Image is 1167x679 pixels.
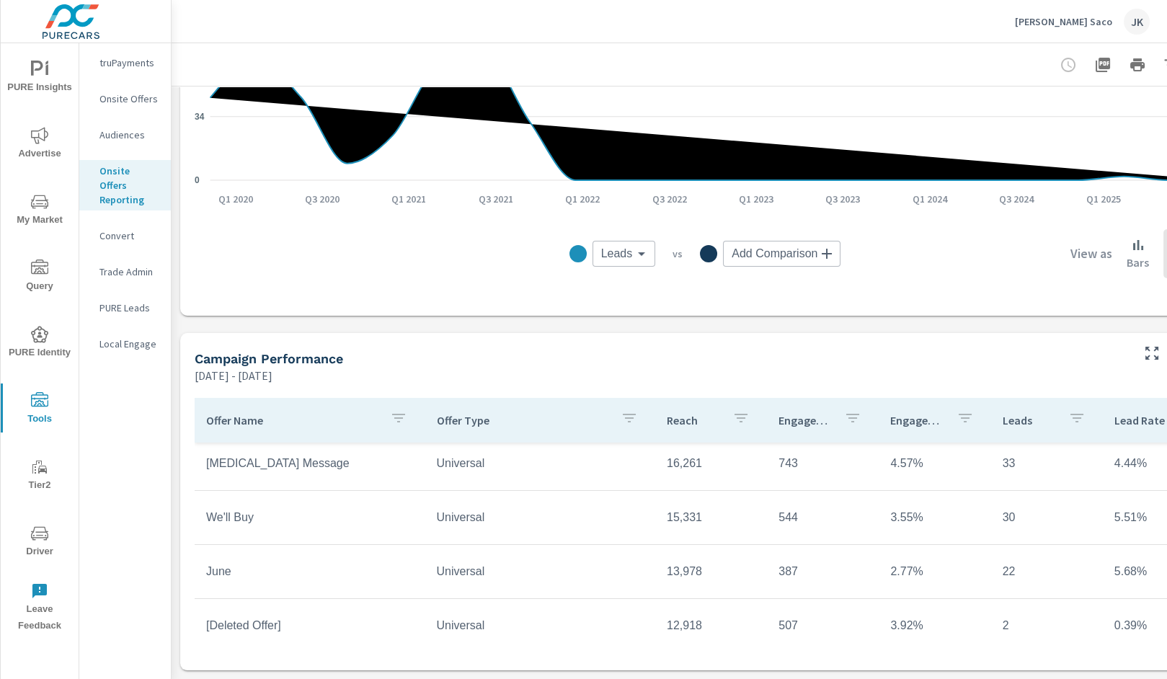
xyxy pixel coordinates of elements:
[767,500,879,536] td: 544
[195,500,425,536] td: We'll Buy
[767,445,879,481] td: 743
[1124,9,1150,35] div: JK
[655,608,767,644] td: 12,918
[731,192,781,206] p: Q1 2023
[79,333,171,355] div: Local Engage
[991,500,1103,536] td: 30
[1,43,79,640] div: nav menu
[879,500,990,536] td: 3.55%
[79,225,171,247] div: Convert
[890,413,944,427] p: Engagement Rate
[991,554,1103,590] td: 22
[99,56,159,70] p: truPayments
[99,164,159,207] p: Onsite Offers Reporting
[778,413,833,427] p: Engagements
[99,128,159,142] p: Audiences
[1123,50,1152,79] button: Print Report
[655,554,767,590] td: 13,978
[5,525,74,560] span: Driver
[79,261,171,283] div: Trade Admin
[1070,247,1112,261] h6: View as
[5,61,74,96] span: PURE Insights
[195,112,205,122] text: 34
[79,297,171,319] div: PURE Leads
[79,52,171,74] div: truPayments
[79,124,171,146] div: Audiences
[425,445,655,481] td: Universal
[206,413,378,427] p: Offer Name
[767,608,879,644] td: 507
[557,192,608,206] p: Q1 2022
[593,241,656,267] div: Leads
[655,500,767,536] td: 15,331
[195,445,425,481] td: [MEDICAL_DATA] Message
[383,192,434,206] p: Q1 2021
[879,445,990,481] td: 4.57%
[99,228,159,243] p: Convert
[195,367,272,384] p: [DATE] - [DATE]
[732,247,817,261] span: Add Comparison
[5,326,74,361] span: PURE Identity
[5,458,74,494] span: Tier2
[5,392,74,427] span: Tools
[905,192,955,206] p: Q1 2024
[79,160,171,210] div: Onsite Offers Reporting
[1003,413,1057,427] p: Leads
[879,554,990,590] td: 2.77%
[5,582,74,634] span: Leave Feedback
[195,608,425,644] td: [Deleted Offer]
[1140,342,1163,365] button: Make Fullscreen
[1088,50,1117,79] button: "Export Report to PDF"
[1078,192,1128,206] p: Q1 2025
[297,192,347,206] p: Q3 2020
[436,413,608,427] p: Offer Type
[817,192,868,206] p: Q3 2023
[425,500,655,536] td: Universal
[471,192,521,206] p: Q3 2021
[79,88,171,110] div: Onsite Offers
[879,608,990,644] td: 3.92%
[5,127,74,162] span: Advertise
[195,554,425,590] td: June
[655,445,767,481] td: 16,261
[5,259,74,295] span: Query
[99,92,159,106] p: Onsite Offers
[1127,254,1149,271] p: Bars
[991,608,1103,644] td: 2
[991,192,1042,206] p: Q3 2024
[210,192,261,206] p: Q1 2020
[195,351,343,366] h5: Campaign Performance
[723,241,840,267] div: Add Comparison
[1015,15,1112,28] p: [PERSON_NAME] Saco
[601,247,633,261] span: Leads
[99,265,159,279] p: Trade Admin
[195,175,200,185] text: 0
[99,337,159,351] p: Local Engage
[644,192,695,206] p: Q3 2022
[655,247,700,260] p: vs
[99,301,159,315] p: PURE Leads
[425,554,655,590] td: Universal
[667,413,721,427] p: Reach
[767,554,879,590] td: 387
[991,445,1103,481] td: 33
[425,608,655,644] td: Universal
[5,193,74,228] span: My Market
